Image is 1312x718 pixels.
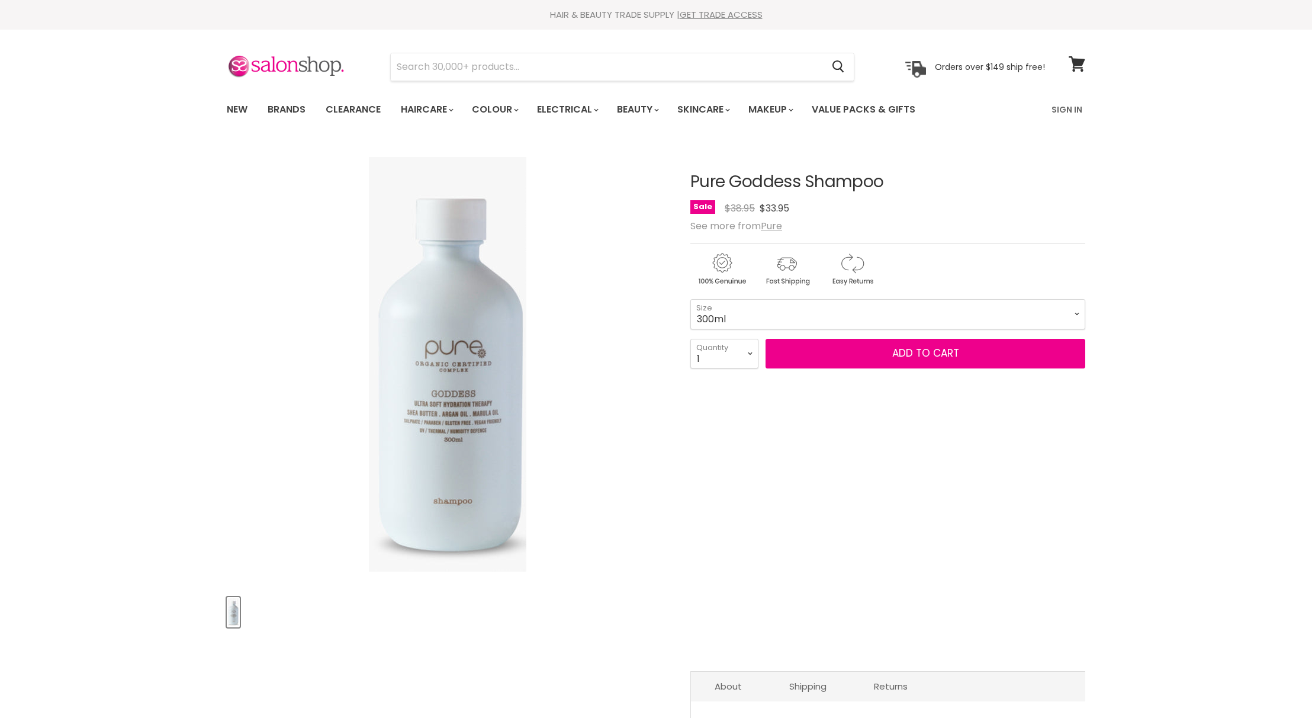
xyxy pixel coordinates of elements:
a: Electrical [528,97,606,122]
a: Returns [850,672,931,701]
a: Value Packs & Gifts [803,97,924,122]
a: Colour [463,97,526,122]
img: shipping.gif [755,251,818,287]
div: HAIR & BEAUTY TRADE SUPPLY | [212,9,1100,21]
img: returns.gif [821,251,883,287]
p: Orders over $149 ship free! [935,61,1045,72]
img: Pure Goddess Shampoo [369,157,526,572]
button: Pure Goddess Shampoo [227,597,240,627]
div: Product thumbnails [225,594,671,627]
form: Product [390,53,854,81]
a: Sign In [1044,97,1089,122]
ul: Main menu [218,92,985,127]
button: Add to cart [766,339,1085,368]
div: Pure Goddess Shampoo image. Click or Scroll to Zoom. [227,143,669,586]
a: Skincare [668,97,737,122]
select: Quantity [690,339,758,368]
a: Beauty [608,97,666,122]
span: Sale [690,200,715,214]
a: Haircare [392,97,461,122]
input: Search [391,53,822,81]
span: $38.95 [725,201,755,215]
a: About [691,672,766,701]
a: Makeup [739,97,800,122]
a: Pure [761,219,782,233]
button: Search [822,53,854,81]
span: See more from [690,219,782,233]
a: Clearance [317,97,390,122]
a: Shipping [766,672,850,701]
img: genuine.gif [690,251,753,287]
h1: Pure Goddess Shampoo [690,173,1085,191]
span: $33.95 [760,201,789,215]
img: Pure Goddess Shampoo [228,598,239,626]
a: New [218,97,256,122]
span: Add to cart [892,346,959,360]
a: Brands [259,97,314,122]
a: GET TRADE ACCESS [680,8,763,21]
nav: Main [212,92,1100,127]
